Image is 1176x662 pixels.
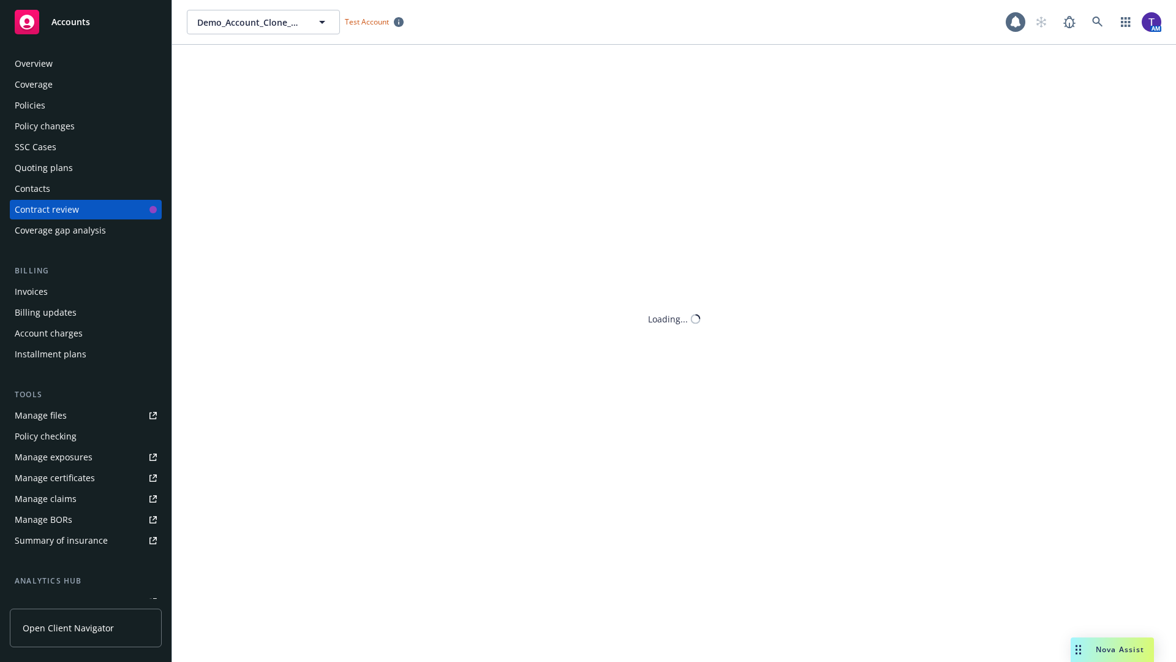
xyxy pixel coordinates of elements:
[10,406,162,425] a: Manage files
[197,16,303,29] span: Demo_Account_Clone_QA_CR_Tests_Demo
[10,282,162,302] a: Invoices
[1096,644,1144,655] span: Nova Assist
[1071,637,1086,662] div: Drag to move
[15,303,77,322] div: Billing updates
[10,116,162,136] a: Policy changes
[10,389,162,401] div: Tools
[1057,10,1082,34] a: Report a Bug
[1071,637,1154,662] button: Nova Assist
[1114,10,1138,34] a: Switch app
[15,96,45,115] div: Policies
[15,221,106,240] div: Coverage gap analysis
[15,468,95,488] div: Manage certificates
[10,137,162,157] a: SSC Cases
[10,158,162,178] a: Quoting plans
[10,468,162,488] a: Manage certificates
[15,75,53,94] div: Coverage
[10,489,162,509] a: Manage claims
[15,531,108,550] div: Summary of insurance
[15,116,75,136] div: Policy changes
[10,179,162,199] a: Contacts
[10,592,162,612] a: Loss summary generator
[15,282,48,302] div: Invoices
[10,54,162,74] a: Overview
[15,447,92,467] div: Manage exposures
[51,17,90,27] span: Accounts
[10,531,162,550] a: Summary of insurance
[10,303,162,322] a: Billing updates
[1029,10,1053,34] a: Start snowing
[1142,12,1161,32] img: photo
[187,10,340,34] button: Demo_Account_Clone_QA_CR_Tests_Demo
[648,313,688,325] div: Loading...
[345,17,389,27] span: Test Account
[10,344,162,364] a: Installment plans
[15,179,50,199] div: Contacts
[10,265,162,277] div: Billing
[340,15,409,28] span: Test Account
[10,324,162,343] a: Account charges
[15,324,83,343] div: Account charges
[10,96,162,115] a: Policies
[10,5,162,39] a: Accounts
[1085,10,1110,34] a: Search
[10,510,162,530] a: Manage BORs
[15,158,73,178] div: Quoting plans
[10,221,162,240] a: Coverage gap analysis
[15,137,56,157] div: SSC Cases
[10,75,162,94] a: Coverage
[15,344,86,364] div: Installment plans
[10,427,162,446] a: Policy checking
[10,200,162,219] a: Contract review
[15,592,116,612] div: Loss summary generator
[15,427,77,446] div: Policy checking
[23,622,114,634] span: Open Client Navigator
[10,575,162,587] div: Analytics hub
[15,54,53,74] div: Overview
[15,200,79,219] div: Contract review
[10,447,162,467] a: Manage exposures
[15,489,77,509] div: Manage claims
[15,406,67,425] div: Manage files
[15,510,72,530] div: Manage BORs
